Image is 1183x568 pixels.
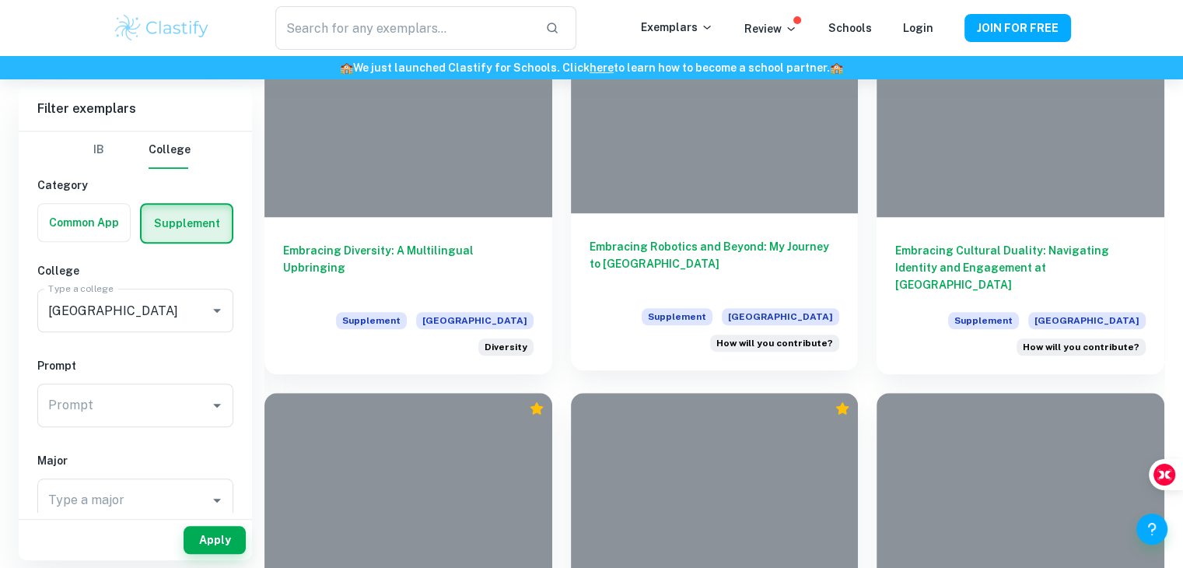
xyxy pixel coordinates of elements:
div: Premium [835,401,850,416]
button: Apply [184,526,246,554]
span: How will you contribute? [1023,340,1139,354]
span: Supplement [336,312,407,329]
h6: Embracing Robotics and Beyond: My Journey to [GEOGRAPHIC_DATA] [590,238,840,289]
span: Diversity [485,340,527,354]
button: Open [206,489,228,511]
button: IB [80,131,117,169]
button: Open [206,300,228,321]
div: We want to be sure we’re considering your application in the context of your personal experiences... [710,335,839,352]
div: Filter type choice [80,131,191,169]
p: Review [744,20,797,37]
button: Help and Feedback [1136,514,1167,545]
label: Type a college [48,282,113,295]
p: Exemplars [641,19,713,36]
a: Login [903,22,933,34]
span: [GEOGRAPHIC_DATA] [722,308,839,325]
h6: Filter exemplars [19,87,252,131]
button: Common App [38,204,130,241]
span: Supplement [642,308,712,325]
span: [GEOGRAPHIC_DATA] [1028,312,1146,329]
a: Embracing Cultural Duality: Navigating Identity and Engagement at [GEOGRAPHIC_DATA]Supplement[GEO... [877,1,1164,373]
button: JOIN FOR FREE [964,14,1071,42]
a: here [590,61,614,74]
h6: Major [37,452,233,469]
h6: Embracing Cultural Duality: Navigating Identity and Engagement at [GEOGRAPHIC_DATA] [895,242,1146,293]
h6: Category [37,177,233,194]
div: Northwestern is a place where people with diverse backgrounds from all over the world can study, ... [478,338,534,356]
button: College [149,131,191,169]
span: 🏫 [340,61,353,74]
div: Premium [529,401,544,416]
span: How will you contribute? [716,336,833,350]
h6: Embracing Diversity: A Multilingual Upbringing [283,242,534,293]
a: Embracing Robotics and Beyond: My Journey to [GEOGRAPHIC_DATA]Supplement[GEOGRAPHIC_DATA]We want ... [571,1,859,373]
a: Schools [828,22,872,34]
a: Embracing Diversity: A Multilingual UpbringingSupplement[GEOGRAPHIC_DATA]Northwestern is a place ... [264,1,552,373]
span: 🏫 [830,61,843,74]
h6: College [37,262,233,279]
button: Supplement [142,205,232,242]
button: Open [206,394,228,416]
span: [GEOGRAPHIC_DATA] [416,312,534,329]
h6: Prompt [37,357,233,374]
input: Search for any exemplars... [275,6,532,50]
span: Supplement [948,312,1019,329]
img: Clastify logo [113,12,212,44]
h6: We just launched Clastify for Schools. Click to learn how to become a school partner. [3,59,1180,76]
div: We want to be sure we’re considering your application in the context of your personal experiences... [1017,338,1146,356]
